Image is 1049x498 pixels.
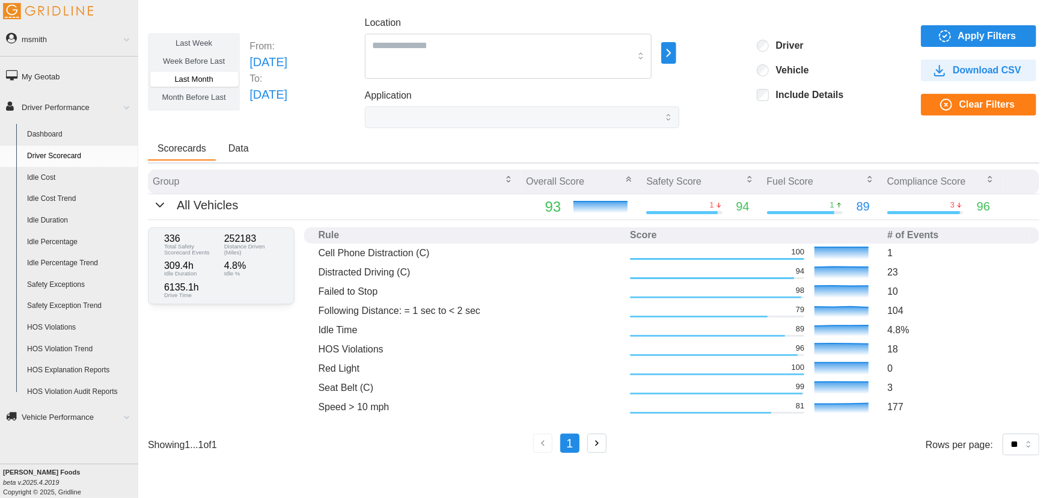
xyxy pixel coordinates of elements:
p: Rows per page: [926,438,993,452]
span: Scorecards [158,144,206,153]
a: Idle Percentage Trend [22,253,138,274]
p: 94 [736,197,750,216]
p: From: [249,39,287,53]
p: Failed to Stop [319,284,621,298]
p: Distracted Driving (C) [319,265,621,279]
p: 0 [887,361,1025,375]
a: Safety Exceptions [22,274,138,296]
p: Red Light [319,361,621,375]
button: All Vehicles [153,196,238,215]
p: 93 [526,195,561,218]
label: Application [365,88,412,103]
label: Driver [769,40,804,52]
p: 309.4 h [164,261,218,271]
span: Download CSV [953,60,1021,81]
span: Apply Filters [958,26,1017,46]
a: Dashboard [22,124,138,146]
p: 100 [792,247,805,257]
p: 252183 [224,234,278,244]
p: Fuel Score [767,174,813,188]
p: Total Safety Scorecard Events [164,244,218,255]
a: HOS Explanation Reports [22,360,138,381]
th: Rule [314,227,626,244]
span: Month Before Last [162,93,226,102]
span: Week Before Last [163,57,225,66]
a: HOS Violation Trend [22,339,138,360]
a: HOS Violations [22,317,138,339]
p: 98 [796,285,804,296]
p: HOS Violations [319,342,621,356]
a: Idle Cost Trend [22,188,138,210]
th: Score [625,227,882,244]
p: 336 [164,234,218,244]
p: 94 [796,266,804,277]
span: Data [228,144,249,153]
button: Download CSV [921,60,1036,81]
p: Idle Time [319,323,621,337]
a: Idle Percentage [22,232,138,253]
p: 23 [887,265,1025,279]
p: Idle % [224,271,278,277]
p: Compliance Score [887,174,966,188]
p: [DATE] [249,53,287,72]
label: Vehicle [769,64,809,76]
b: [PERSON_NAME] Foods [3,469,80,476]
label: Include Details [769,89,844,101]
p: 89 [857,197,870,216]
span: Last Month [174,75,213,84]
span: Clear Filters [959,94,1015,115]
p: Distance Driven (Miles) [224,244,278,255]
p: 177 [887,400,1025,414]
p: Idle Duration [164,271,218,277]
p: Showing 1 ... 1 of 1 [148,438,217,452]
a: Idle Cost [22,167,138,189]
img: Gridline [3,3,93,19]
span: 4.8 % [887,325,909,335]
a: Safety Exception Trend [22,295,138,317]
p: 4.8 % [224,261,278,271]
p: Drive Time [164,292,218,298]
p: 18 [887,342,1025,356]
p: 89 [796,324,804,334]
p: 3 [887,381,1025,395]
p: Seat Belt (C) [319,381,621,395]
p: 79 [796,304,804,315]
p: Group [153,174,179,188]
a: Idle Duration [22,210,138,232]
i: beta v.2025.4.2019 [3,479,59,486]
p: 81 [796,401,804,411]
button: 1 [560,434,580,453]
p: All Vehicles [177,196,238,215]
p: Speed > 10 mph [319,400,621,414]
p: 100 [792,362,805,373]
div: Copyright © 2025, Gridline [3,467,138,497]
p: 1 [709,200,714,211]
p: 10 [887,284,1025,298]
p: 3 [950,200,955,211]
a: Driver Scorecard [22,146,138,167]
p: 96 [796,343,804,354]
p: [DATE] [249,85,287,104]
p: 104 [887,304,1025,318]
a: HOS Violation Audit Reports [22,381,138,403]
th: # of Events [882,227,1030,244]
button: Apply Filters [921,25,1036,47]
p: To: [249,72,287,85]
p: Cell Phone Distraction (C) [319,246,621,260]
label: Location [365,16,402,31]
p: 1 [830,200,834,211]
button: Clear Filters [921,94,1036,115]
p: Overall Score [526,174,584,188]
p: 99 [796,381,804,392]
p: Safety Score [646,174,702,188]
span: Last Week [176,38,212,48]
p: Following Distance: = 1 sec to < 2 sec [319,304,621,318]
p: 96 [977,197,990,216]
p: 6135.1 h [164,283,218,292]
p: 1 [887,246,1025,260]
